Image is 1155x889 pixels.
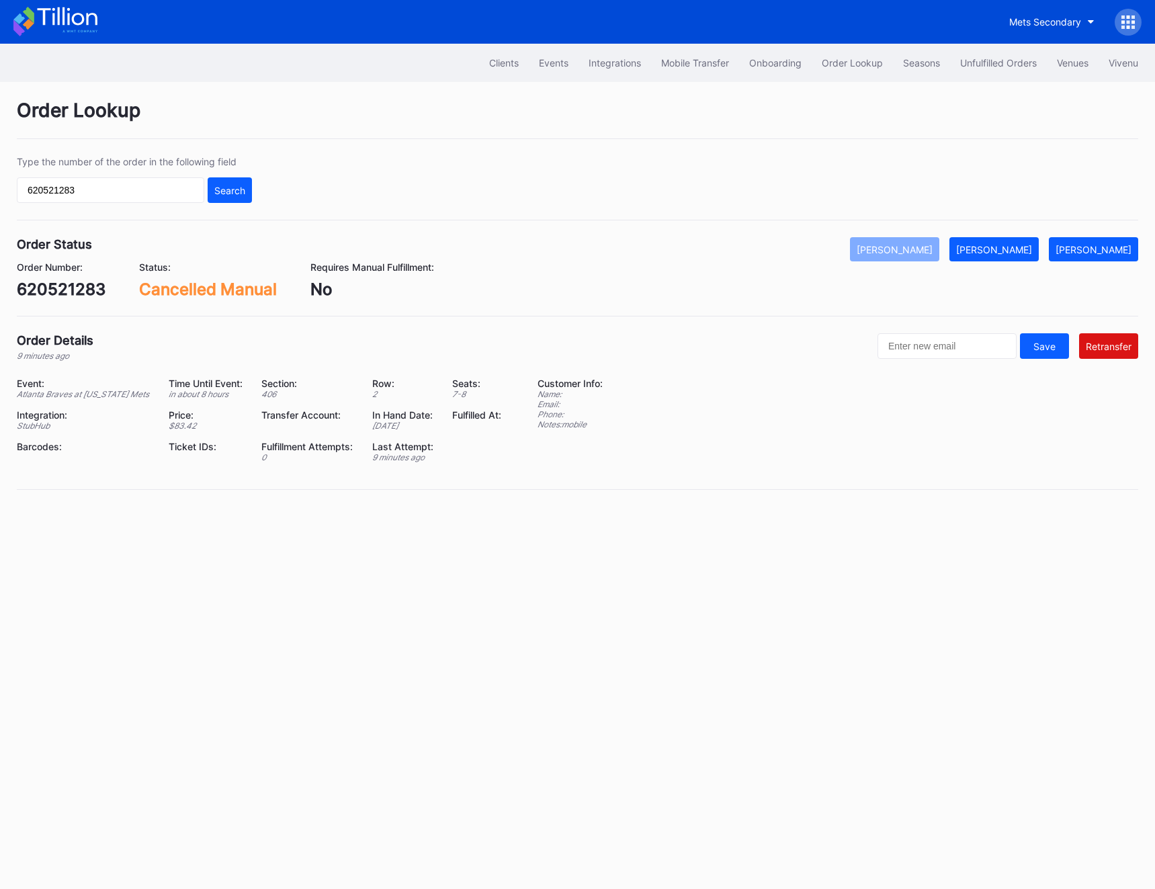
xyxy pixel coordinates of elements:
div: 9 minutes ago [372,452,436,462]
div: Order Number: [17,261,105,273]
div: Order Details [17,333,93,347]
button: Retransfer [1079,333,1138,359]
div: Search [214,185,245,196]
input: GT59662 [17,177,204,203]
div: [PERSON_NAME] [956,244,1032,255]
div: Integration: [17,409,152,421]
div: Venues [1057,57,1088,69]
div: No [310,280,434,299]
div: Last Attempt: [372,441,436,452]
div: Customer Info: [538,378,603,389]
div: 406 [261,389,355,399]
button: Seasons [893,50,950,75]
div: Email: [538,399,603,409]
div: [DATE] [372,421,436,431]
div: Unfulfilled Orders [960,57,1037,69]
div: Section: [261,378,355,389]
div: Mobile Transfer [661,57,729,69]
div: Integrations [589,57,641,69]
div: Type the number of the order in the following field [17,156,252,167]
button: Search [208,177,252,203]
button: Clients [479,50,529,75]
div: Atlanta Braves at [US_STATE] Mets [17,389,152,399]
div: 620521283 [17,280,105,299]
button: [PERSON_NAME] [850,237,939,261]
div: [PERSON_NAME] [857,244,933,255]
div: Cancelled Manual [139,280,277,299]
div: Order Status [17,237,92,251]
button: Mobile Transfer [651,50,739,75]
div: Onboarding [749,57,802,69]
input: Enter new email [878,333,1017,359]
div: Order Lookup [17,99,1138,139]
button: [PERSON_NAME] [949,237,1039,261]
button: [PERSON_NAME] [1049,237,1138,261]
div: Ticket IDs: [169,441,245,452]
div: 9 minutes ago [17,351,93,361]
button: Save [1020,333,1069,359]
button: Unfulfilled Orders [950,50,1047,75]
div: Events [539,57,568,69]
div: Save [1033,341,1056,352]
div: 7 - 8 [452,389,504,399]
div: Phone: [538,409,603,419]
div: Barcodes: [17,441,152,452]
div: 0 [261,452,355,462]
div: Seats: [452,378,504,389]
div: 2 [372,389,436,399]
button: Events [529,50,579,75]
div: Price: [169,409,245,421]
div: Fulfilled At: [452,409,504,421]
button: Integrations [579,50,651,75]
div: $ 83.42 [169,421,245,431]
div: In Hand Date: [372,409,436,421]
div: Order Lookup [822,57,883,69]
div: [PERSON_NAME] [1056,244,1131,255]
div: Row: [372,378,436,389]
div: Mets Secondary [1009,16,1081,28]
div: Fulfillment Attempts: [261,441,355,452]
div: Name: [538,389,603,399]
button: Vivenu [1099,50,1148,75]
div: Time Until Event: [169,378,245,389]
div: in about 8 hours [169,389,245,399]
div: Event: [17,378,152,389]
div: Retransfer [1086,341,1131,352]
button: Order Lookup [812,50,893,75]
button: Onboarding [739,50,812,75]
div: Clients [489,57,519,69]
div: Vivenu [1109,57,1138,69]
div: Status: [139,261,277,273]
div: Notes: mobile [538,419,603,429]
div: Requires Manual Fulfillment: [310,261,434,273]
div: Transfer Account: [261,409,355,421]
div: StubHub [17,421,152,431]
button: Venues [1047,50,1099,75]
button: Mets Secondary [999,9,1105,34]
div: Seasons [903,57,940,69]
